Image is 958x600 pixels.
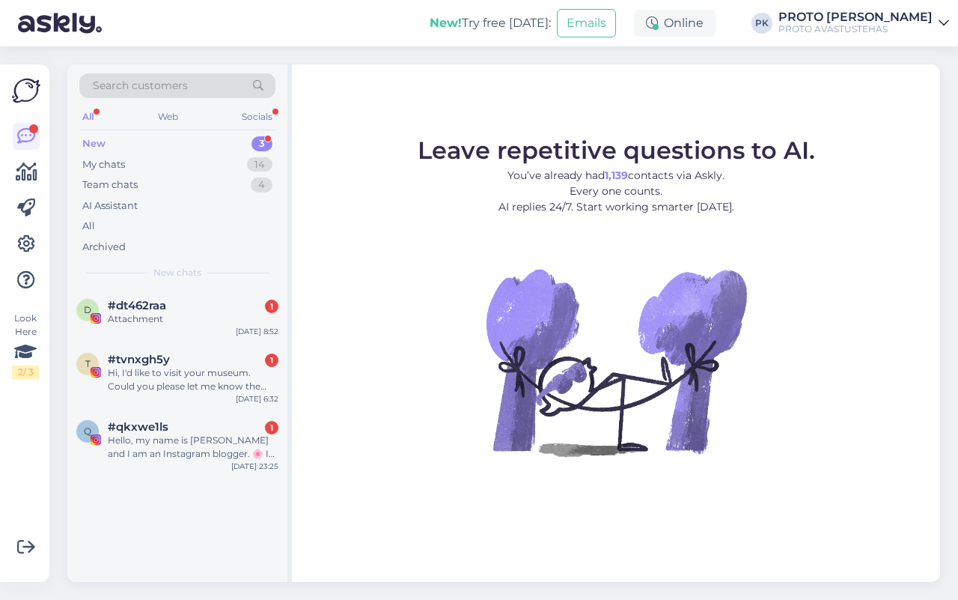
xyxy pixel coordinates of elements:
button: Emails [557,9,616,37]
div: Online [634,10,716,37]
div: Team chats [82,178,138,193]
span: #tvnxgh5y [108,353,170,366]
div: Try free [DATE]: [430,14,551,32]
a: PROTO [PERSON_NAME]PROTO AVASTUSTEHAS [778,11,949,35]
span: #dt462raa [108,299,166,312]
div: 1 [265,300,278,313]
div: Attachment [108,312,278,326]
div: 1 [265,421,278,434]
div: 14 [247,157,272,172]
p: You’ve already had contacts via Askly. Every one counts. AI replies 24/7. Start working smarter [... [418,168,815,215]
span: Leave repetitive questions to AI. [418,136,815,165]
div: 1 [265,354,278,367]
div: Archived [82,240,126,255]
div: 3 [251,136,272,151]
div: Socials [239,107,275,127]
div: All [79,107,97,127]
div: 4 [251,178,272,193]
div: Hi, I'd like to visit your museum. Could you please let me know the opening hours for Thursdays? [108,366,278,393]
div: Look Here [12,312,39,379]
span: d [84,304,91,315]
div: PK [751,13,772,34]
span: #qkxwe1ls [108,420,168,434]
div: Web [155,107,181,127]
div: PROTO [PERSON_NAME] [778,11,933,23]
span: New chats [153,266,201,279]
b: 1,139 [605,169,628,182]
img: Askly Logo [12,76,40,105]
span: Search customers [93,78,188,94]
div: AI Assistant [82,199,138,213]
div: Hello, my name is [PERSON_NAME] and I am an Instagram blogger. 🌸 I share tips on interesting rest... [108,434,278,461]
div: My chats [82,157,125,172]
div: All [82,219,95,234]
div: New [82,136,106,151]
div: [DATE] 8:52 [236,326,278,337]
span: q [84,425,91,437]
div: 2 / 3 [12,366,39,379]
div: [DATE] 6:32 [236,393,278,404]
span: t [85,358,91,369]
b: New! [430,16,462,30]
img: No Chat active [481,227,751,497]
div: PROTO AVASTUSTEHAS [778,23,933,35]
div: [DATE] 23:25 [231,461,278,472]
